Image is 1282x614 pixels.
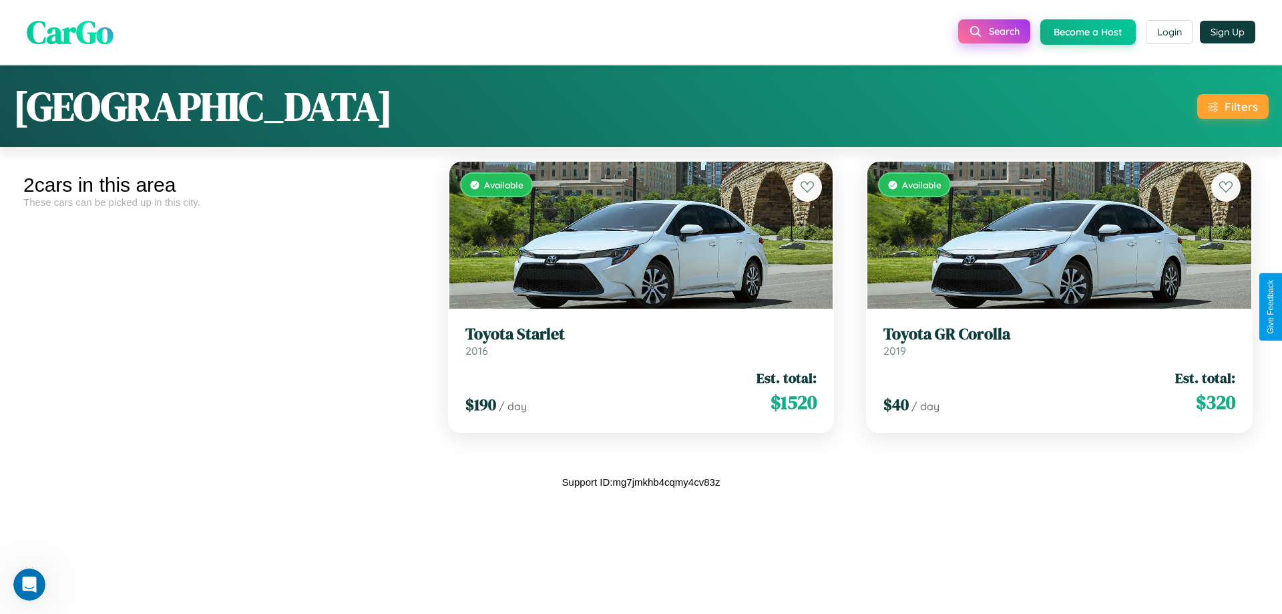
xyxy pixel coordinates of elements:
h3: Toyota Starlet [465,325,817,344]
iframe: Intercom live chat [13,569,45,601]
button: Login [1146,20,1193,44]
span: 2019 [883,344,906,357]
button: Search [958,19,1030,43]
div: Filters [1225,100,1258,114]
h1: [GEOGRAPHIC_DATA] [13,79,393,134]
span: / day [499,400,527,413]
div: Give Feedback [1266,280,1275,334]
span: / day [911,400,939,413]
span: $ 1520 [771,389,817,416]
h3: Toyota GR Corolla [883,325,1235,344]
div: These cars can be picked up in this city. [23,196,422,208]
span: $ 320 [1196,389,1235,416]
span: Available [484,179,523,190]
span: Available [902,179,941,190]
span: $ 40 [883,394,909,416]
span: Search [989,25,1020,37]
span: Est. total: [757,368,817,388]
a: Toyota Starlet2016 [465,325,817,357]
button: Become a Host [1040,19,1136,45]
button: Sign Up [1200,21,1255,43]
div: 2 cars in this area [23,174,422,196]
span: Est. total: [1175,368,1235,388]
span: 2016 [465,344,488,357]
button: Filters [1197,94,1269,119]
p: Support ID: mg7jmkhb4cqmy4cv83z [562,473,720,491]
a: Toyota GR Corolla2019 [883,325,1235,357]
span: CarGo [27,10,114,54]
span: $ 190 [465,394,496,416]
